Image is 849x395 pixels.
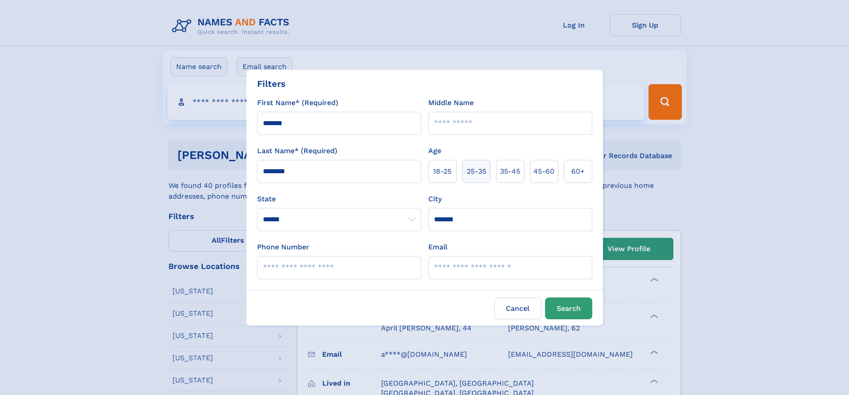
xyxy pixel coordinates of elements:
label: First Name* (Required) [257,98,338,108]
button: Search [545,297,592,319]
label: Email [428,242,447,252]
div: Filters [257,77,286,90]
span: 45‑60 [533,166,554,177]
span: 35‑45 [500,166,520,177]
span: 25‑35 [467,166,486,177]
label: Cancel [494,297,541,319]
label: Age [428,146,441,156]
label: City [428,194,442,204]
label: Phone Number [257,242,309,252]
label: State [257,194,421,204]
span: 18‑25 [433,166,451,177]
span: 60+ [571,166,585,177]
label: Last Name* (Required) [257,146,337,156]
label: Middle Name [428,98,474,108]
